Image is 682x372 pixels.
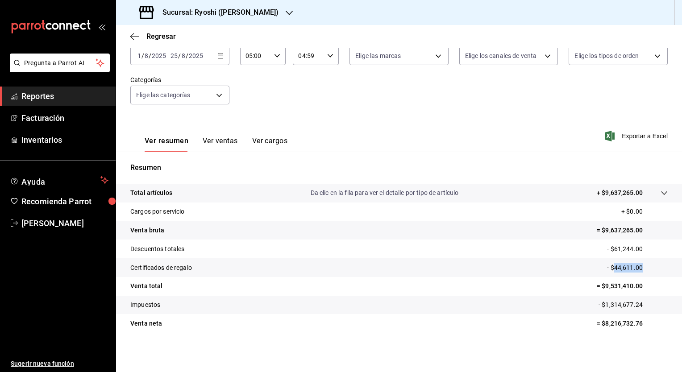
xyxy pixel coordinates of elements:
[130,188,172,198] p: Total artículos
[130,281,162,291] p: Venta total
[203,136,238,152] button: Ver ventas
[130,300,160,310] p: Impuestos
[252,136,288,152] button: Ver cargos
[155,7,279,18] h3: Sucursal: Ryoshi ([PERSON_NAME])
[11,359,108,368] span: Sugerir nueva función
[574,51,639,60] span: Elige los tipos de orden
[21,195,108,207] span: Recomienda Parrot
[311,188,459,198] p: Da clic en la fila para ver el detalle por tipo de artículo
[130,319,162,328] p: Venta neta
[21,90,108,102] span: Reportes
[24,58,96,68] span: Pregunta a Parrot AI
[130,77,229,83] label: Categorías
[170,52,178,59] input: --
[141,52,144,59] span: /
[136,91,191,99] span: Elige las categorías
[145,136,287,152] div: navigation tabs
[130,244,184,254] p: Descuentos totales
[21,134,108,146] span: Inventarios
[465,51,536,60] span: Elige los canales de venta
[130,263,192,273] p: Certificados de regalo
[167,52,169,59] span: -
[597,188,643,198] p: + $9,637,265.00
[607,131,668,141] button: Exportar a Excel
[130,162,668,173] p: Resumen
[149,52,151,59] span: /
[145,136,188,152] button: Ver resumen
[98,23,105,30] button: open_drawer_menu
[607,263,668,273] p: - $44,611.00
[21,112,108,124] span: Facturación
[6,65,110,74] a: Pregunta a Parrot AI
[130,226,164,235] p: Venta bruta
[146,32,176,41] span: Regresar
[188,52,204,59] input: ----
[10,54,110,72] button: Pregunta a Parrot AI
[130,207,185,216] p: Cargos por servicio
[597,226,668,235] p: = $9,637,265.00
[599,300,668,310] p: - $1,314,677.24
[607,244,668,254] p: - $61,244.00
[151,52,166,59] input: ----
[597,319,668,328] p: = $8,216,732.76
[130,32,176,41] button: Regresar
[181,52,186,59] input: --
[597,281,668,291] p: = $9,531,410.00
[621,207,668,216] p: + $0.00
[186,52,188,59] span: /
[355,51,401,60] span: Elige las marcas
[137,52,141,59] input: --
[21,175,97,186] span: Ayuda
[144,52,149,59] input: --
[178,52,181,59] span: /
[21,217,108,229] span: [PERSON_NAME]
